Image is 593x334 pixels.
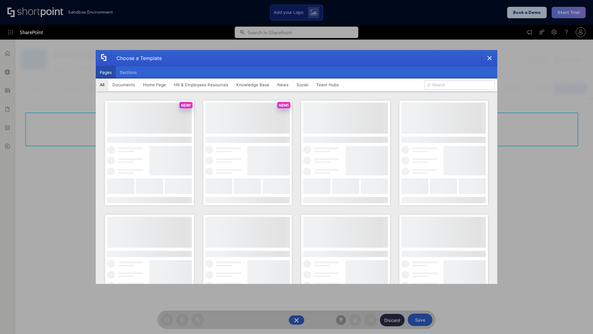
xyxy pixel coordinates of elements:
div: Choose a Template [111,50,162,66]
input: Search [424,80,495,90]
button: News [273,79,292,91]
button: Sections [116,66,141,79]
button: Team Hubs [312,79,343,91]
button: Social [292,79,312,91]
button: All [96,79,108,91]
p: NEW! [279,103,289,108]
div: template selector [96,50,497,284]
button: HR & Employees Resources [170,79,232,91]
button: Documents [108,79,139,91]
button: Home Page [139,79,170,91]
p: NEW! [181,103,191,108]
iframe: Chat Widget [562,304,593,334]
button: Knowledge Base [232,79,273,91]
button: Pages [96,66,116,79]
